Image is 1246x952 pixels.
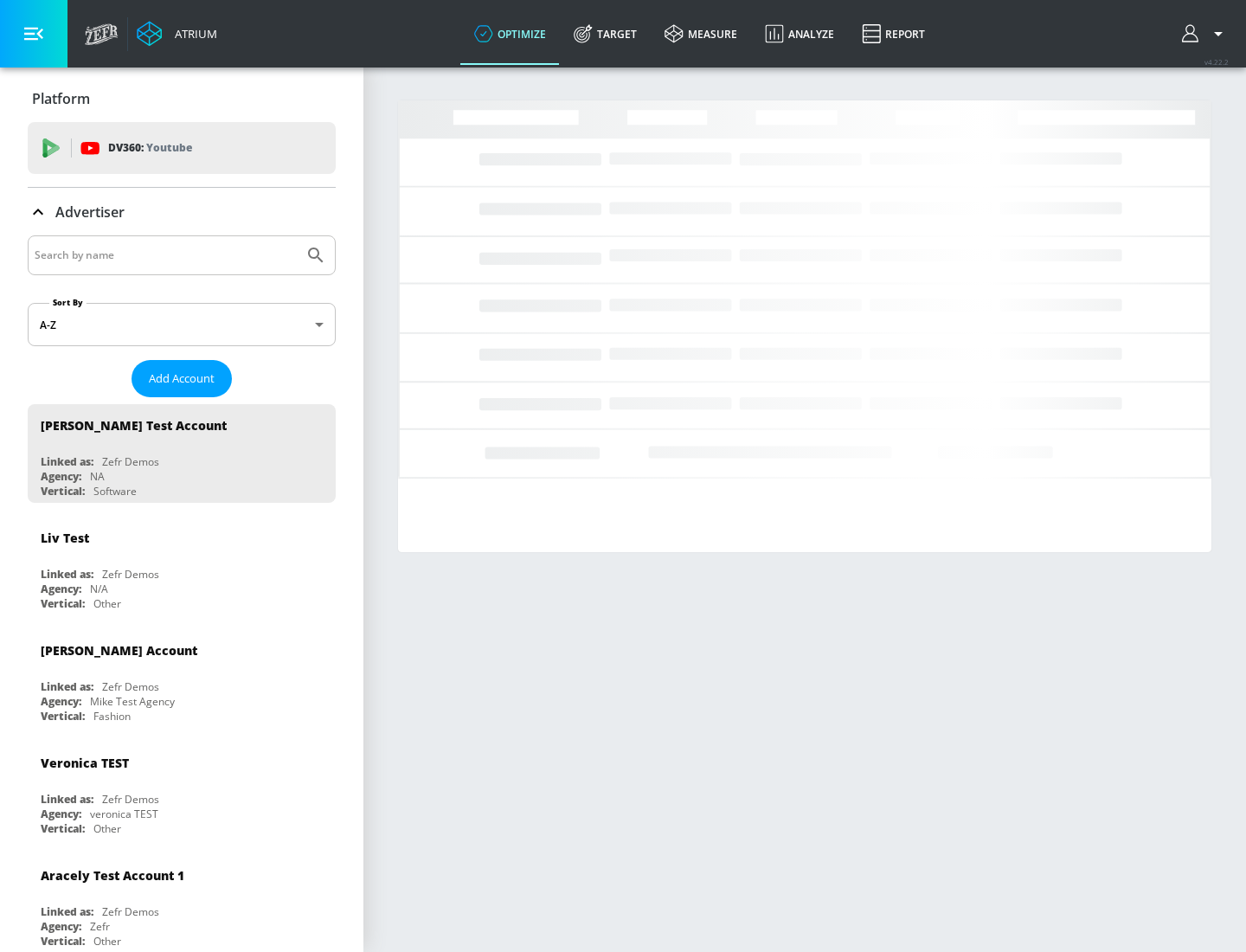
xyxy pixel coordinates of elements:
[41,596,85,611] div: Vertical:
[102,679,159,694] div: Zefr Demos
[28,74,336,123] div: Platform
[93,934,121,949] div: Other
[28,742,336,840] div: Veronica TESTLinked as:Zefr DemosAgency:veronica TESTVertical:Other
[41,867,184,884] div: Aracely Test Account 1
[90,694,175,709] div: Mike Test Agency
[460,3,560,65] a: optimize
[28,404,336,503] div: [PERSON_NAME] Test AccountLinked as:Zefr DemosAgency:NAVertical:Software
[41,484,85,499] div: Vertical:
[41,934,85,949] div: Vertical:
[751,3,848,65] a: Analyze
[132,360,232,397] button: Add Account
[28,517,336,615] div: Liv TestLinked as:Zefr DemosAgency:N/AVertical:Other
[93,821,121,836] div: Other
[41,709,85,724] div: Vertical:
[146,138,192,157] p: Youtube
[41,469,81,484] div: Agency:
[41,530,89,546] div: Liv Test
[41,807,81,821] div: Agency:
[28,303,336,346] div: A-Z
[102,454,159,469] div: Zefr Demos
[1204,57,1229,67] span: v 4.22.2
[90,919,110,934] div: Zefr
[41,821,85,836] div: Vertical:
[90,469,105,484] div: NA
[41,694,81,709] div: Agency:
[41,755,129,771] div: Veronica TEST
[28,629,336,728] div: [PERSON_NAME] AccountLinked as:Zefr DemosAgency:Mike Test AgencyVertical:Fashion
[102,792,159,807] div: Zefr Demos
[90,807,158,821] div: veronica TEST
[93,484,137,499] div: Software
[93,709,131,724] div: Fashion
[149,369,215,389] span: Add Account
[90,582,108,596] div: N/A
[102,567,159,582] div: Zefr Demos
[32,89,90,108] p: Platform
[108,138,192,158] p: DV360:
[35,244,297,267] input: Search by name
[55,203,125,222] p: Advertiser
[560,3,651,65] a: Target
[28,122,336,174] div: DV360: Youtube
[28,188,336,236] div: Advertiser
[41,919,81,934] div: Agency:
[137,21,217,47] a: Atrium
[41,582,81,596] div: Agency:
[41,454,93,469] div: Linked as:
[102,904,159,919] div: Zefr Demos
[848,3,939,65] a: Report
[168,26,217,42] div: Atrium
[651,3,751,65] a: measure
[49,297,87,308] label: Sort By
[41,417,227,434] div: [PERSON_NAME] Test Account
[41,642,197,659] div: [PERSON_NAME] Account
[93,596,121,611] div: Other
[41,904,93,919] div: Linked as:
[41,792,93,807] div: Linked as:
[41,567,93,582] div: Linked as:
[41,679,93,694] div: Linked as:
